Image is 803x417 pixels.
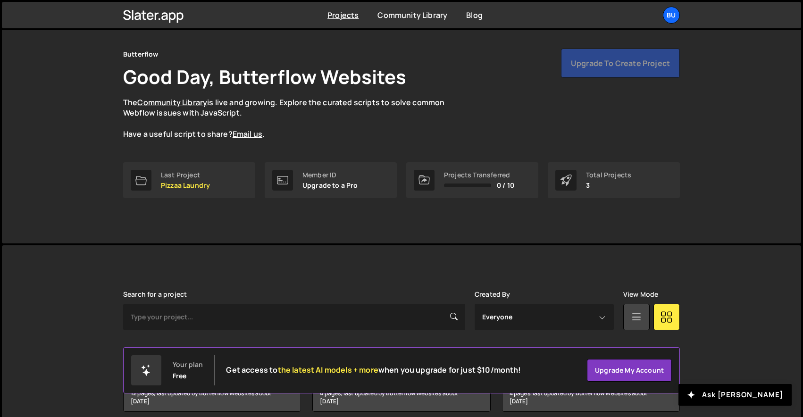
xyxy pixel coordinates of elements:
[302,182,358,189] p: Upgrade to a Pro
[137,97,207,108] a: Community Library
[444,171,514,179] div: Projects Transferred
[466,10,483,20] a: Blog
[173,372,187,380] div: Free
[123,97,463,140] p: The is live and growing. Explore the curated scripts to solve common Webflow issues with JavaScri...
[623,291,658,298] label: View Mode
[313,383,490,411] div: 4 pages, last updated by Butterflow Websites about [DATE]
[161,182,210,189] p: Pizzaa Laundry
[475,291,510,298] label: Created By
[124,383,301,411] div: 12 pages, last updated by Butterflow Websites about [DATE]
[123,304,465,330] input: Type your project...
[587,359,672,382] a: Upgrade my account
[663,7,680,24] a: Bu
[173,361,203,368] div: Your plan
[586,171,631,179] div: Total Projects
[123,291,187,298] label: Search for a project
[678,384,792,406] button: Ask [PERSON_NAME]
[123,49,159,60] div: Butterflow
[123,162,255,198] a: Last Project Pizzaa Laundry
[586,182,631,189] p: 3
[502,383,679,411] div: 4 pages, last updated by Butterflow Websites about [DATE]
[327,10,359,20] a: Projects
[123,64,407,90] h1: Good Day, Butterflow Websites
[233,129,262,139] a: Email us
[278,365,378,375] span: the latest AI models + more
[497,182,514,189] span: 0 / 10
[226,366,521,375] h2: Get access to when you upgrade for just $10/month!
[377,10,447,20] a: Community Library
[302,171,358,179] div: Member ID
[161,171,210,179] div: Last Project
